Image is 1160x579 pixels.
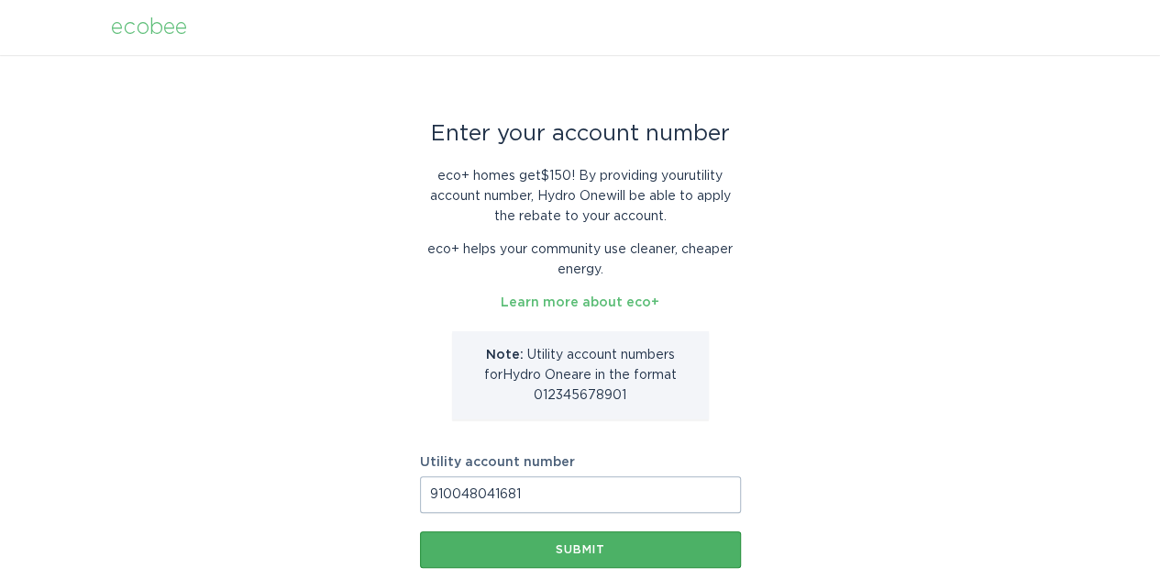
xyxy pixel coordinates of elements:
button: Submit [420,531,741,568]
div: Enter your account number [420,124,741,144]
strong: Note: [486,349,524,362]
p: eco+ helps your community use cleaner, cheaper energy. [420,239,741,280]
div: ecobee [111,17,187,38]
a: Learn more about eco+ [501,296,659,309]
div: Submit [429,544,732,555]
label: Utility account number [420,456,741,469]
p: Utility account number s for Hydro One are in the format 012345678901 [466,345,695,406]
p: eco+ homes get $150 ! By providing your utility account number , Hydro One will be able to apply ... [420,166,741,227]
